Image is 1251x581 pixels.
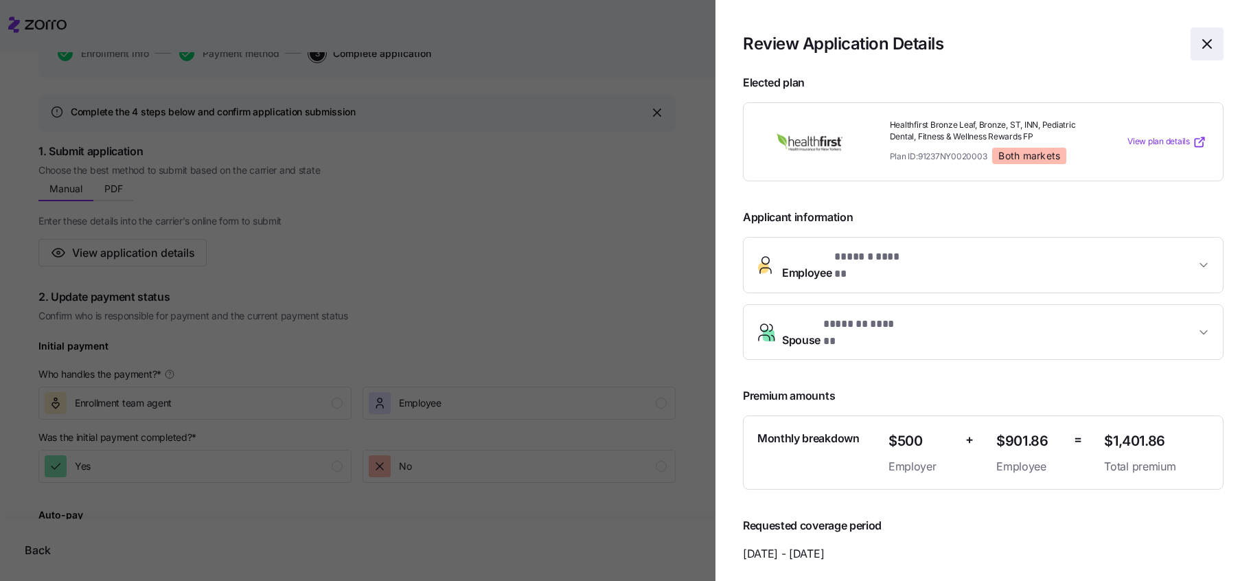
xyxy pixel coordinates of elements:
span: Monthly breakdown [757,430,860,447]
h1: Review Application Details [743,33,944,54]
span: Employee [996,458,1062,475]
span: Employee [782,249,906,282]
span: $1,401.86 [1104,430,1209,453]
span: Total premium [1104,458,1209,475]
span: $500 [888,430,954,453]
span: Elected plan [743,74,1224,91]
span: Spouse [782,316,908,349]
img: HealthFirst [760,126,859,158]
span: + [965,430,974,450]
span: Healthfirst Bronze Leaf, Bronze, ST, INN, Pediatric Dental, Fitness & Wellness Rewards FP [890,119,1092,143]
span: Requested coverage period [743,517,1224,534]
a: View plan details [1127,135,1206,149]
span: Plan ID: 91237NY0020003 [890,150,987,162]
span: Applicant information [743,198,1224,226]
span: = [1074,430,1082,450]
span: Premium amounts [743,387,1224,405]
span: $901.86 [996,430,1062,453]
span: Employer [888,458,954,475]
span: [DATE] - [DATE] [743,545,1224,562]
span: Both markets [998,150,1060,162]
span: View plan details [1127,135,1190,148]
